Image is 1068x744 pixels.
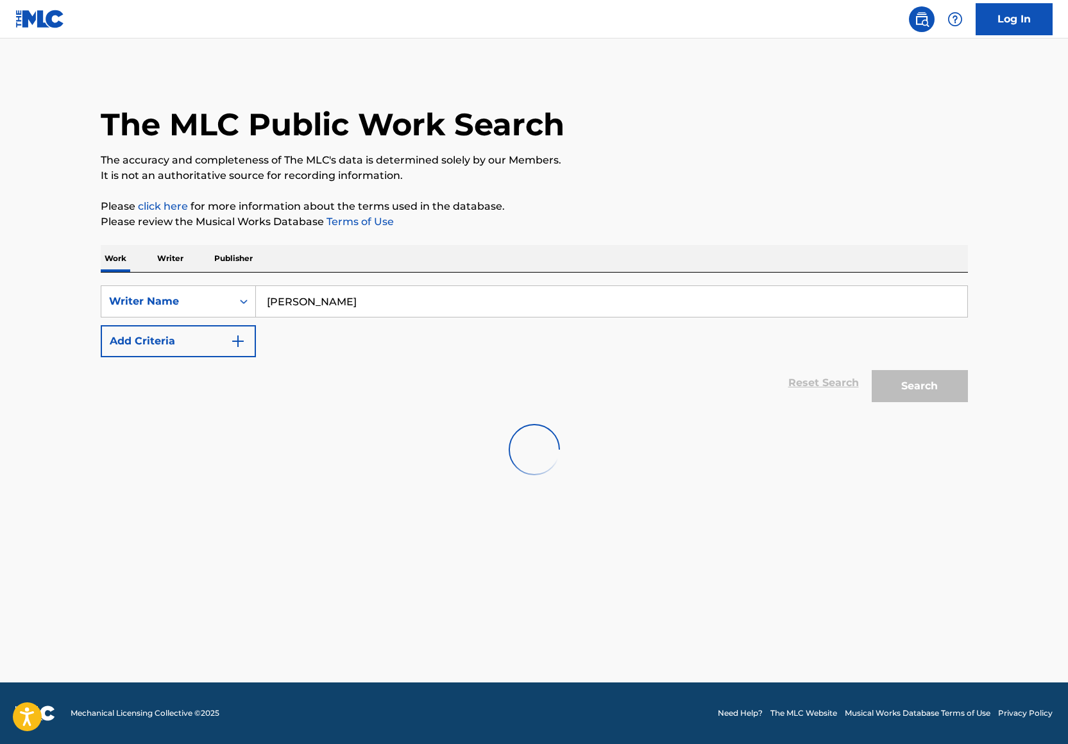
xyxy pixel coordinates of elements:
a: Musical Works Database Terms of Use [845,707,990,719]
img: 9d2ae6d4665cec9f34b9.svg [230,334,246,349]
div: Writer Name [109,294,225,309]
a: The MLC Website [770,707,837,719]
a: Terms of Use [324,216,394,228]
img: search [914,12,929,27]
span: Mechanical Licensing Collective © 2025 [71,707,219,719]
img: help [947,12,963,27]
p: Please review the Musical Works Database [101,214,968,230]
a: Public Search [909,6,935,32]
a: Privacy Policy [998,707,1053,719]
p: Publisher [210,245,257,272]
a: click here [138,200,188,212]
a: Need Help? [718,707,763,719]
p: Work [101,245,130,272]
p: The accuracy and completeness of The MLC's data is determined solely by our Members. [101,153,968,168]
a: Log In [976,3,1053,35]
div: Help [942,6,968,32]
img: MLC Logo [15,10,65,28]
img: logo [15,706,55,721]
form: Search Form [101,285,968,409]
img: preloader [504,419,565,480]
button: Add Criteria [101,325,256,357]
p: Writer [153,245,187,272]
p: Please for more information about the terms used in the database. [101,199,968,214]
h1: The MLC Public Work Search [101,105,564,144]
p: It is not an authoritative source for recording information. [101,168,968,183]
